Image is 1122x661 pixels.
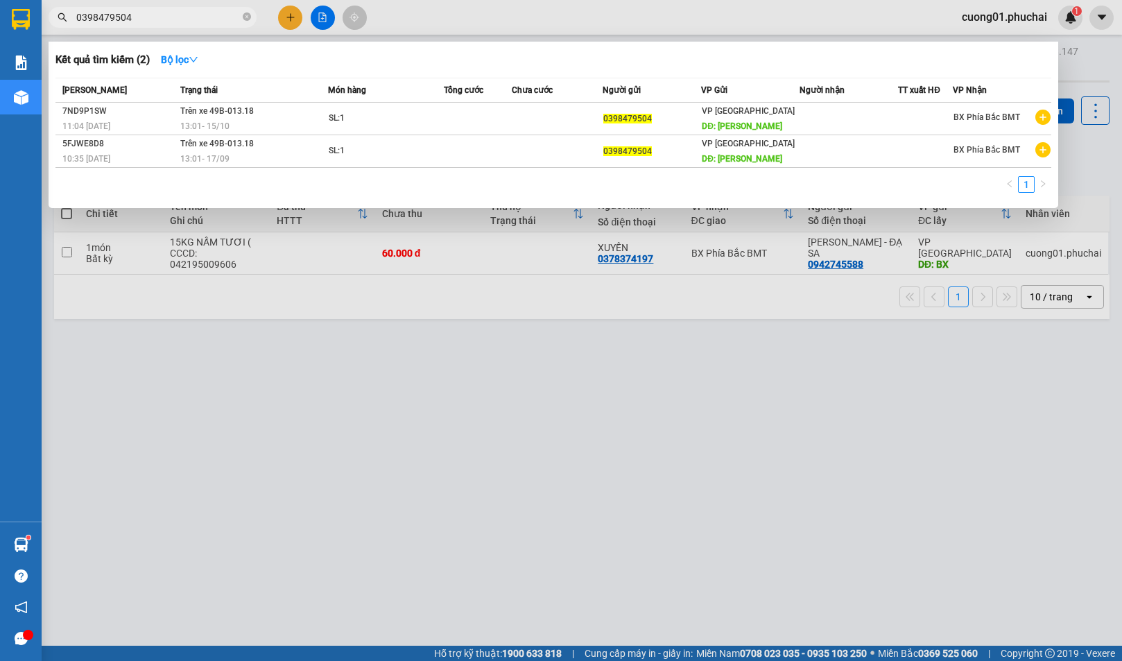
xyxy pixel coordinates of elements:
[58,12,67,22] span: search
[444,85,483,95] span: Tổng cước
[603,146,652,156] span: 0398479504
[180,106,254,116] span: Trên xe 49B-013.18
[161,54,198,65] strong: Bộ lọc
[180,85,218,95] span: Trạng thái
[189,55,198,65] span: down
[1035,176,1051,193] li: Next Page
[1018,176,1035,193] li: 1
[12,9,30,30] img: logo-vxr
[1001,176,1018,193] button: left
[15,632,28,645] span: message
[953,112,1020,122] span: BX Phía Bắc BMT
[603,85,641,95] span: Người gửi
[26,535,31,540] sup: 1
[62,154,110,164] span: 10:35 [DATE]
[180,154,230,164] span: 13:01 - 17/09
[1001,176,1018,193] li: Previous Page
[62,104,176,119] div: 7ND9P1SW
[180,139,254,148] span: Trên xe 49B-013.18
[180,121,230,131] span: 13:01 - 15/10
[76,10,240,25] input: Tìm tên, số ĐT hoặc mã đơn
[701,85,727,95] span: VP Gửi
[702,154,782,164] span: DĐ: [PERSON_NAME]
[62,121,110,131] span: 11:04 [DATE]
[1035,176,1051,193] button: right
[898,85,940,95] span: TT xuất HĐ
[603,114,652,123] span: 0398479504
[953,85,987,95] span: VP Nhận
[150,49,209,71] button: Bộ lọcdown
[14,538,28,552] img: warehouse-icon
[15,569,28,583] span: question-circle
[702,106,795,116] span: VP [GEOGRAPHIC_DATA]
[62,85,127,95] span: [PERSON_NAME]
[14,90,28,105] img: warehouse-icon
[15,601,28,614] span: notification
[1035,142,1051,157] span: plus-circle
[243,11,251,24] span: close-circle
[1039,180,1047,188] span: right
[62,137,176,151] div: 5FJWE8D8
[329,111,433,126] div: SL: 1
[1019,177,1034,192] a: 1
[702,121,782,131] span: DĐ: [PERSON_NAME]
[243,12,251,21] span: close-circle
[953,145,1020,155] span: BX Phía Bắc BMT
[14,55,28,70] img: solution-icon
[1035,110,1051,125] span: plus-circle
[512,85,553,95] span: Chưa cước
[55,53,150,67] h3: Kết quả tìm kiếm ( 2 )
[328,85,366,95] span: Món hàng
[800,85,845,95] span: Người nhận
[1006,180,1014,188] span: left
[702,139,795,148] span: VP [GEOGRAPHIC_DATA]
[329,144,433,159] div: SL: 1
